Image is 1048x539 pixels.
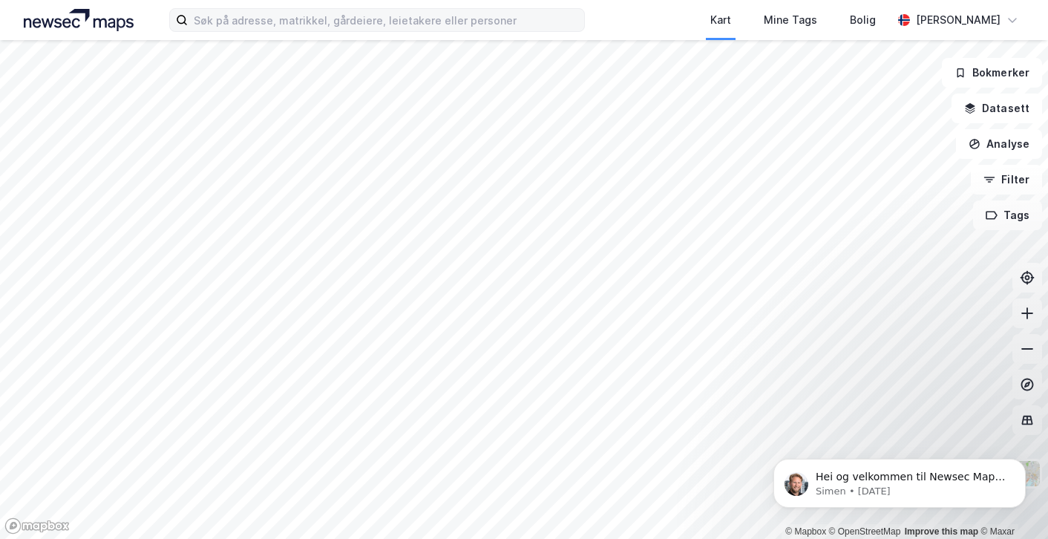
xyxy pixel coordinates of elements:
div: Mine Tags [764,11,817,29]
div: Kart [710,11,731,29]
div: Bolig [850,11,876,29]
input: Søk på adresse, matrikkel, gårdeiere, leietakere eller personer [188,9,584,31]
iframe: Intercom notifications message [751,428,1048,532]
div: [PERSON_NAME] [916,11,1000,29]
img: logo.a4113a55bc3d86da70a041830d287a7e.svg [24,9,134,31]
